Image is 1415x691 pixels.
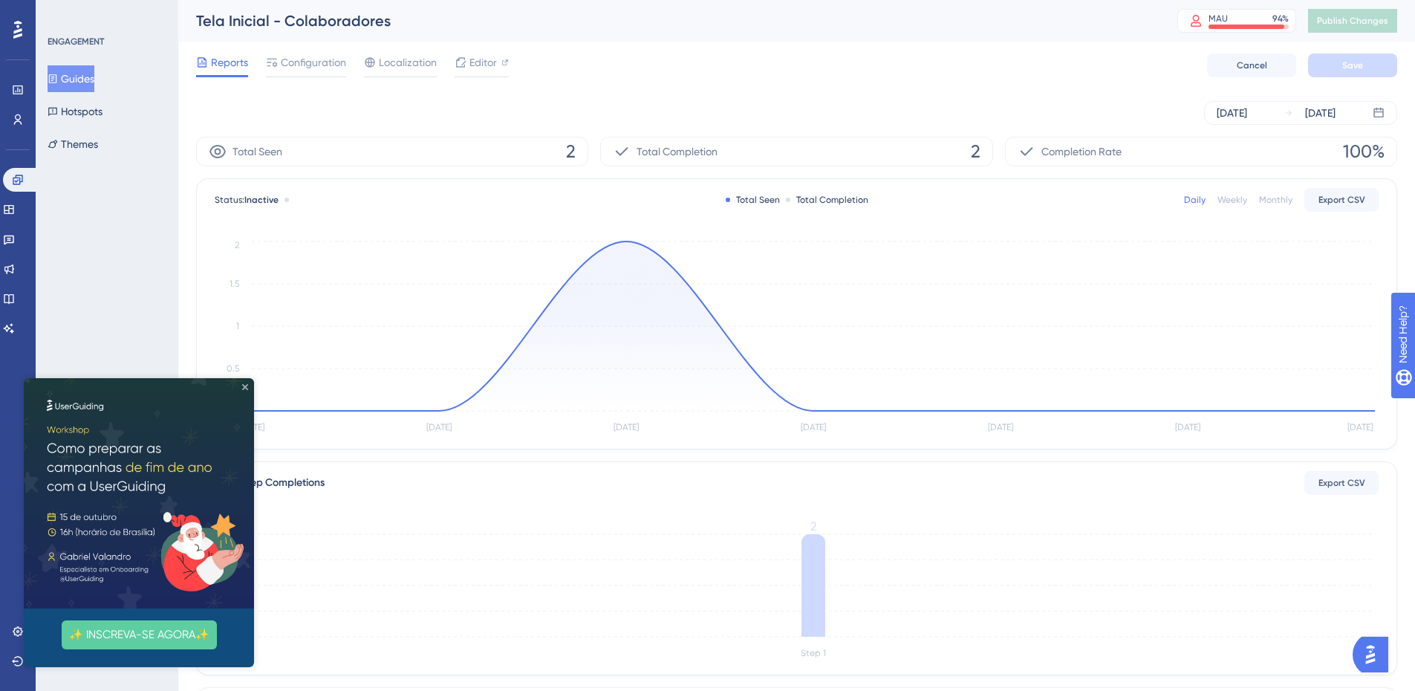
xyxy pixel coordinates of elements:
div: Close Preview [218,6,224,12]
button: Hotspots [48,98,103,125]
span: Need Help? [35,4,93,22]
tspan: Step 1 [801,648,826,658]
button: Themes [48,131,98,158]
button: Export CSV [1304,188,1379,212]
div: [DATE] [1217,104,1247,122]
tspan: [DATE] [426,422,452,432]
span: 100% [1343,140,1385,163]
span: Completion Rate [1041,143,1122,160]
span: Save [1342,59,1363,71]
div: 94 % [1272,13,1289,25]
button: Publish Changes [1308,9,1397,33]
tspan: 2 [810,519,816,533]
span: Reports [211,53,248,71]
button: Guides [48,65,94,92]
iframe: UserGuiding AI Assistant Launcher [1353,632,1397,677]
tspan: [DATE] [1175,422,1200,432]
tspan: [DATE] [1347,422,1373,432]
span: Cancel [1237,59,1267,71]
button: Export CSV [1304,471,1379,495]
div: Weekly [1217,194,1247,206]
div: MAU [1209,13,1228,25]
span: 2 [971,140,980,163]
span: Status: [215,194,279,206]
span: Localization [379,53,437,71]
tspan: [DATE] [614,422,639,432]
span: Configuration [281,53,346,71]
span: Inactive [244,195,279,205]
span: Export CSV [1318,194,1365,206]
div: Total Completion [786,194,868,206]
tspan: 1.5 [230,279,239,289]
button: ✨ INSCREVA-SE AGORA✨ [38,242,193,271]
button: Save [1308,53,1397,77]
tspan: 1 [236,321,239,331]
span: Publish Changes [1317,15,1388,27]
div: Monthly [1259,194,1292,206]
span: Total Completion [637,143,718,160]
span: Editor [469,53,497,71]
div: [DATE] [1305,104,1336,122]
div: Tela Inicial - Colaboradores [196,10,1140,31]
span: 2 [566,140,576,163]
button: Cancel [1207,53,1296,77]
tspan: [DATE] [801,422,826,432]
tspan: 2 [235,240,239,250]
div: Total Step Completions [215,474,325,492]
tspan: [DATE] [988,422,1013,432]
span: Export CSV [1318,477,1365,489]
div: Daily [1184,194,1206,206]
div: Total Seen [726,194,780,206]
div: ENGAGEMENT [48,36,104,48]
tspan: 0.5 [227,363,239,374]
span: Total Seen [232,143,282,160]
